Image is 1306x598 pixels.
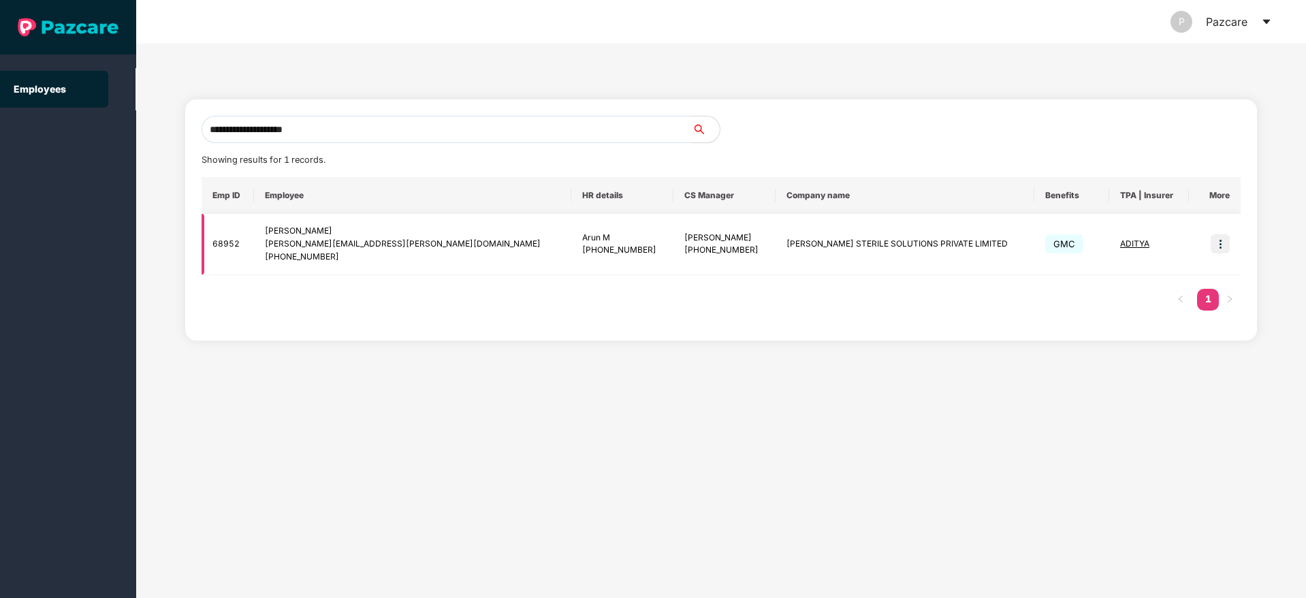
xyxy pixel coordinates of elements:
div: [PHONE_NUMBER] [582,244,663,257]
td: [PERSON_NAME] STERILE SOLUTIONS PRIVATE LIMITED [776,214,1034,275]
div: [PHONE_NUMBER] [684,244,765,257]
div: [PERSON_NAME] [265,225,560,238]
th: Emp ID [202,177,255,214]
th: HR details [571,177,673,214]
a: Employees [14,83,66,95]
li: Previous Page [1170,289,1192,311]
span: right [1226,295,1234,303]
th: TPA | Insurer [1109,177,1189,214]
button: search [692,116,720,143]
div: [PERSON_NAME][EMAIL_ADDRESS][PERSON_NAME][DOMAIN_NAME] [265,238,560,251]
a: 1 [1197,289,1219,309]
button: right [1219,289,1241,311]
li: Next Page [1219,289,1241,311]
div: [PHONE_NUMBER] [265,251,560,264]
span: left [1177,295,1185,303]
th: More [1189,177,1241,214]
span: P [1179,11,1185,33]
li: 1 [1197,289,1219,311]
img: icon [1211,234,1230,253]
span: Showing results for 1 records. [202,155,325,165]
span: search [692,124,720,135]
th: CS Manager [673,177,776,214]
th: Employee [254,177,571,214]
span: caret-down [1261,16,1272,27]
button: left [1170,289,1192,311]
span: GMC [1045,234,1083,253]
td: 68952 [202,214,255,275]
th: Benefits [1034,177,1109,214]
th: Company name [776,177,1034,214]
div: [PERSON_NAME] [684,232,765,245]
div: Arun M [582,232,663,245]
span: ADITYA [1120,238,1149,249]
